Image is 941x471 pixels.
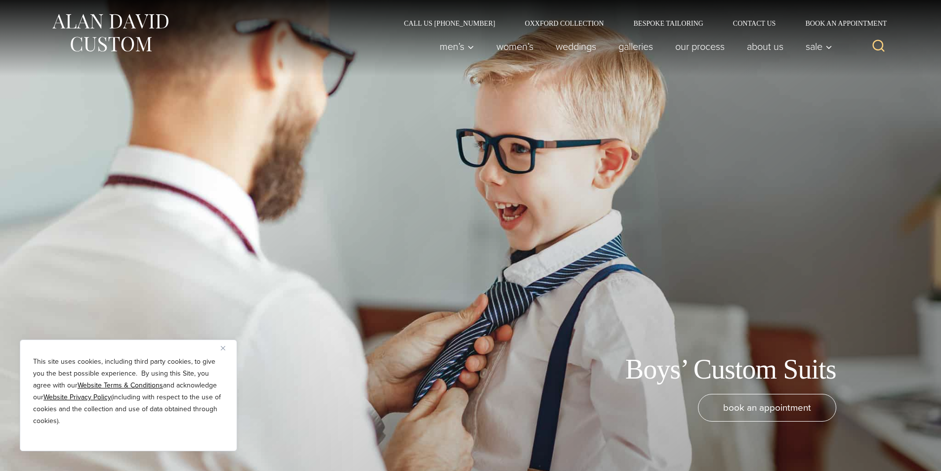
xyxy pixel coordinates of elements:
[510,20,618,27] a: Oxxford Collection
[440,42,474,51] span: Men’s
[43,392,111,402] a: Website Privacy Policy
[428,37,837,56] nav: Primary Navigation
[625,353,836,386] h1: Boys’ Custom Suits
[790,20,890,27] a: Book an Appointment
[221,346,225,350] img: Close
[698,394,836,422] a: book an appointment
[618,20,718,27] a: Bespoke Tailoring
[867,35,891,58] button: View Search Form
[33,356,224,427] p: This site uses cookies, including third party cookies, to give you the best possible experience. ...
[736,37,794,56] a: About Us
[806,42,832,51] span: Sale
[78,380,163,390] a: Website Terms & Conditions
[389,20,510,27] a: Call Us [PHONE_NUMBER]
[664,37,736,56] a: Our Process
[723,400,811,415] span: book an appointment
[389,20,891,27] nav: Secondary Navigation
[221,342,233,354] button: Close
[51,11,169,55] img: Alan David Custom
[485,37,544,56] a: Women’s
[718,20,791,27] a: Contact Us
[607,37,664,56] a: Galleries
[544,37,607,56] a: weddings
